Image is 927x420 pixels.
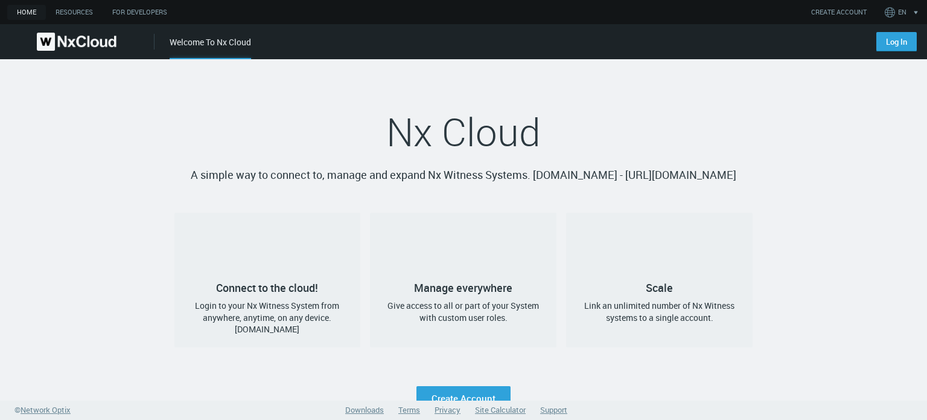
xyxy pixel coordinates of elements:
[174,167,753,184] p: A simple way to connect to, manage and expand Nx Witness Systems. [DOMAIN_NAME] - [URL][DOMAIN_NAME]
[14,404,71,416] a: ©Network Optix
[21,404,71,415] span: Network Optix
[876,32,917,51] a: Log In
[540,404,567,415] a: Support
[103,5,177,20] a: For Developers
[174,213,361,347] a: Connect to the cloud!Login to your Nx Witness System from anywhere, anytime, on any device. [DOMA...
[7,5,46,20] a: home
[184,300,351,335] h4: Login to your Nx Witness System from anywhere, anytime, on any device. [DOMAIN_NAME]
[576,300,743,323] h4: Link an unlimited number of Nx Witness systems to a single account.
[475,404,526,415] a: Site Calculator
[566,213,753,288] h2: Scale
[370,213,556,288] h2: Manage everywhere
[386,106,541,158] span: Nx Cloud
[566,213,753,347] a: ScaleLink an unlimited number of Nx Witness systems to a single account.
[370,213,556,347] a: Manage everywhereGive access to all or part of your System with custom user roles.
[435,404,460,415] a: Privacy
[170,36,251,59] div: Welcome To Nx Cloud
[882,2,924,22] button: EN
[345,404,384,415] a: Downloads
[380,300,547,323] h4: Give access to all or part of your System with custom user roles.
[398,404,420,415] a: Terms
[46,5,103,20] a: Resources
[898,7,906,18] span: EN
[416,386,511,410] a: Create Account
[811,7,867,18] a: CREATE ACCOUNT
[37,33,116,51] img: Nx Cloud logo
[174,213,361,288] h2: Connect to the cloud!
